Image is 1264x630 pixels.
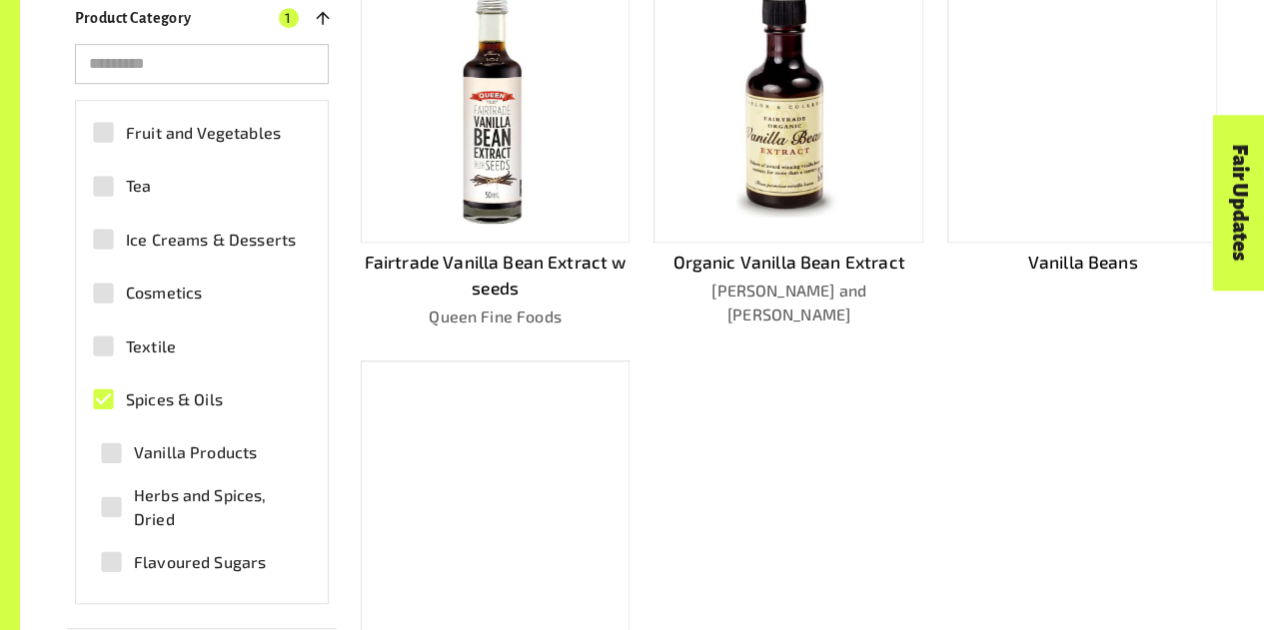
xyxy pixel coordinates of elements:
[134,440,257,464] span: Vanilla Products
[126,228,296,252] span: Ice Creams & Desserts
[361,305,631,328] p: Queen Fine Foods
[361,250,631,302] p: Fairtrade Vanilla Bean Extract w seeds
[126,334,176,358] span: Textile
[126,387,223,411] span: Spices & Oils
[126,174,151,198] span: Tea
[75,6,192,30] p: Product Category
[653,279,923,326] p: [PERSON_NAME] and [PERSON_NAME]
[947,250,1217,276] p: Vanilla Beans
[126,121,281,145] span: Fruit and Vegetables
[134,483,301,531] span: Herbs and Spices, Dried
[134,550,266,574] span: Flavoured Sugars
[653,250,923,276] p: Organic Vanilla Bean Extract
[126,281,202,305] span: Cosmetics
[279,8,299,28] span: 1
